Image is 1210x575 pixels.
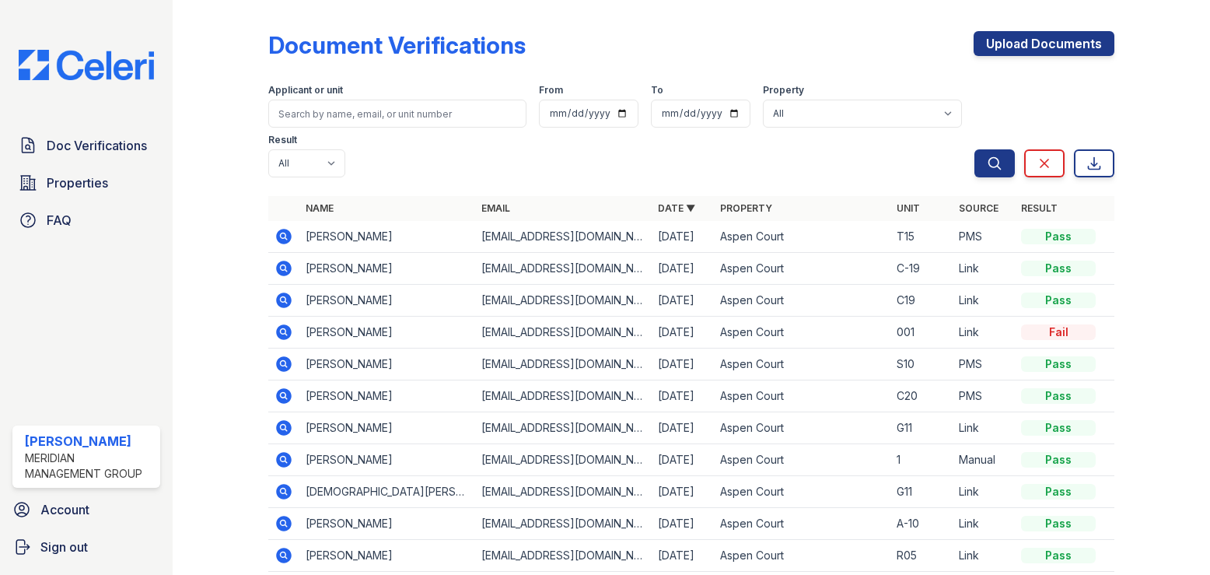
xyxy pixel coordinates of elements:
td: 001 [890,317,953,349]
td: [DATE] [652,412,714,444]
label: From [539,84,563,96]
div: Pass [1021,452,1096,468]
td: [PERSON_NAME] [299,444,476,476]
td: [EMAIL_ADDRESS][DOMAIN_NAME] [475,444,652,476]
td: [EMAIL_ADDRESS][DOMAIN_NAME] [475,412,652,444]
a: Properties [12,167,160,198]
td: G11 [890,476,953,508]
td: [PERSON_NAME] [299,508,476,540]
td: [PERSON_NAME] [299,285,476,317]
a: Property [720,202,772,214]
td: G11 [890,412,953,444]
td: [DATE] [652,285,714,317]
a: Date ▼ [658,202,695,214]
span: Sign out [40,538,88,556]
td: [EMAIL_ADDRESS][DOMAIN_NAME] [475,508,652,540]
td: [DATE] [652,444,714,476]
td: Link [953,508,1015,540]
div: Pass [1021,484,1096,500]
td: [EMAIL_ADDRESS][DOMAIN_NAME] [475,540,652,572]
td: Link [953,285,1015,317]
span: Properties [47,174,108,192]
div: Document Verifications [268,31,526,59]
div: Pass [1021,293,1096,308]
td: Aspen Court [714,540,890,572]
td: [DATE] [652,540,714,572]
td: C20 [890,380,953,412]
td: Link [953,412,1015,444]
td: [PERSON_NAME] [299,317,476,349]
td: [PERSON_NAME] [299,412,476,444]
label: To [651,84,663,96]
td: Aspen Court [714,253,890,285]
div: Pass [1021,356,1096,372]
td: [PERSON_NAME] [299,540,476,572]
td: Aspen Court [714,285,890,317]
td: [EMAIL_ADDRESS][DOMAIN_NAME] [475,253,652,285]
td: Aspen Court [714,317,890,349]
input: Search by name, email, or unit number [268,100,527,128]
td: Aspen Court [714,221,890,253]
td: R05 [890,540,953,572]
td: [DATE] [652,253,714,285]
div: Pass [1021,420,1096,436]
td: Aspen Court [714,444,890,476]
td: 1 [890,444,953,476]
td: A-10 [890,508,953,540]
a: Result [1021,202,1058,214]
button: Sign out [6,531,166,563]
td: C19 [890,285,953,317]
td: Aspen Court [714,476,890,508]
td: [DEMOGRAPHIC_DATA][PERSON_NAME] [299,476,476,508]
div: Pass [1021,548,1096,563]
a: Account [6,494,166,525]
td: [EMAIL_ADDRESS][DOMAIN_NAME] [475,317,652,349]
td: PMS [953,380,1015,412]
div: Pass [1021,516,1096,531]
label: Property [763,84,804,96]
a: Name [306,202,334,214]
div: [PERSON_NAME] [25,432,154,451]
td: [DATE] [652,349,714,380]
td: [PERSON_NAME] [299,349,476,380]
img: CE_Logo_Blue-a8612792a0a2168367f1c8372b55b34899dd931a85d93a1a3d3e32e68fde9ad4.png [6,50,166,80]
a: FAQ [12,205,160,236]
td: Aspen Court [714,508,890,540]
div: Meridian Management Group [25,451,154,482]
label: Applicant or unit [268,84,343,96]
td: Link [953,476,1015,508]
td: [DATE] [652,476,714,508]
td: C-19 [890,253,953,285]
a: Doc Verifications [12,130,160,161]
a: Source [959,202,998,214]
td: [EMAIL_ADDRESS][DOMAIN_NAME] [475,221,652,253]
td: [EMAIL_ADDRESS][DOMAIN_NAME] [475,285,652,317]
td: Manual [953,444,1015,476]
td: [PERSON_NAME] [299,253,476,285]
td: Aspen Court [714,349,890,380]
td: Link [953,317,1015,349]
span: Doc Verifications [47,136,147,155]
td: PMS [953,349,1015,380]
a: Upload Documents [974,31,1114,56]
td: [DATE] [652,317,714,349]
a: Email [481,202,510,214]
td: T15 [890,221,953,253]
div: Pass [1021,388,1096,404]
div: Pass [1021,229,1096,244]
span: Account [40,500,89,519]
label: Result [268,134,297,146]
td: [PERSON_NAME] [299,221,476,253]
td: Aspen Court [714,380,890,412]
td: [EMAIL_ADDRESS][DOMAIN_NAME] [475,349,652,380]
td: [DATE] [652,508,714,540]
td: Link [953,253,1015,285]
td: [DATE] [652,221,714,253]
div: Fail [1021,324,1096,340]
span: FAQ [47,211,72,230]
td: Aspen Court [714,412,890,444]
td: S10 [890,349,953,380]
td: [PERSON_NAME] [299,380,476,412]
div: Pass [1021,261,1096,276]
td: [EMAIL_ADDRESS][DOMAIN_NAME] [475,380,652,412]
